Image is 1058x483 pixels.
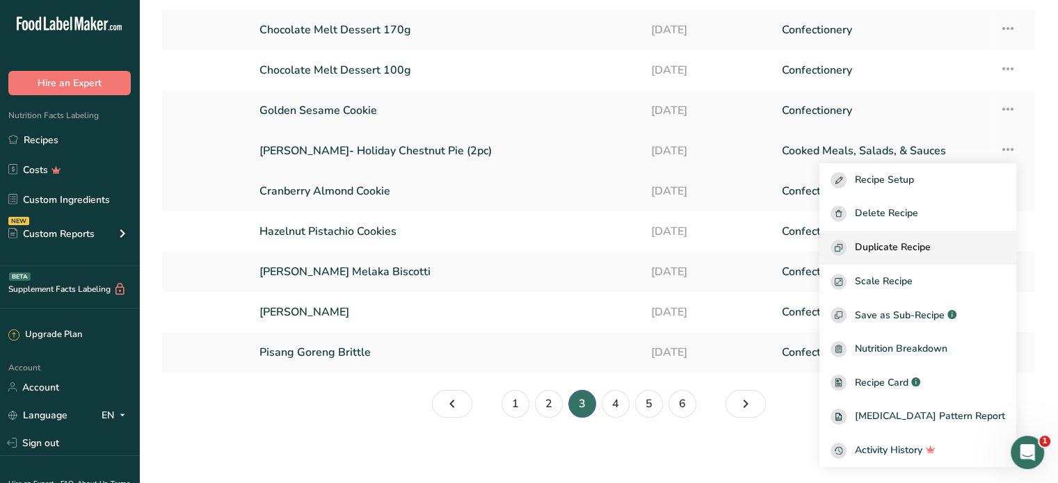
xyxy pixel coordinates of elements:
a: Recipe Card [819,366,1016,400]
a: Chocolate Melt Dessert 100g [259,56,634,85]
a: [DATE] [651,136,765,165]
a: Page 2. [432,390,472,418]
a: Confectionery [782,338,983,367]
a: Page 6. [668,390,696,418]
a: Page 4. [726,390,766,418]
a: Cooked Meals, Salads, & Sauces [782,136,983,165]
div: Upgrade Plan [8,328,82,342]
a: [DATE] [651,217,765,246]
a: [PERSON_NAME] [259,297,634,327]
span: Save as Sub-Recipe [855,308,945,322]
span: Delete Recipe [855,206,918,222]
span: Scale Recipe [855,274,913,290]
a: Page 2. [535,390,563,418]
a: [DATE] [651,177,765,206]
div: EN [102,407,131,423]
span: Activity History [855,443,922,459]
iframe: Intercom live chat [1011,436,1044,469]
a: Confectionery [782,257,983,286]
a: [MEDICAL_DATA] Pattern Report [819,400,1016,434]
a: Chocolate Melt Dessert 170g [259,15,634,44]
a: Page 5. [635,390,663,418]
button: Scale Recipe [819,265,1016,299]
a: Confectionery [782,177,983,206]
a: Confectionery [782,15,983,44]
a: Nutrition Breakdown [819,332,1016,366]
div: NEW [8,217,29,225]
span: Duplicate Recipe [855,240,931,256]
a: [DATE] [651,15,765,44]
button: Hire an Expert [8,71,131,95]
a: Confectionery [782,96,983,125]
span: [MEDICAL_DATA] Pattern Report [855,409,1005,425]
button: Activity History [819,434,1016,468]
a: [PERSON_NAME]- Holiday Chestnut Pie (2pc) [259,136,634,165]
a: Language [8,403,67,427]
a: [DATE] [651,297,765,327]
button: Duplicate Recipe [819,231,1016,265]
a: Cranberry Almond Cookie [259,177,634,206]
div: Custom Reports [8,227,95,241]
a: [DATE] [651,257,765,286]
a: Pisang Goreng Brittle [259,338,634,367]
a: Confectionery [782,217,983,246]
a: Page 1. [502,390,529,418]
a: Confectionery [782,56,983,85]
a: [DATE] [651,56,765,85]
a: Hazelnut Pistachio Cookies [259,217,634,246]
a: Golden Sesame Cookie [259,96,634,125]
div: BETA [9,272,31,281]
a: Page 4. [602,390,630,418]
span: 1 [1039,436,1050,447]
button: Recipe Setup [819,163,1016,197]
button: Save as Sub-Recipe [819,298,1016,332]
a: [DATE] [651,338,765,367]
span: Nutrition Breakdown [855,341,947,357]
span: Recipe Card [855,375,908,390]
span: Recipe Setup [855,172,914,188]
a: [DATE] [651,96,765,125]
a: [PERSON_NAME] Melaka Biscotti [259,257,634,286]
button: Delete Recipe [819,197,1016,231]
a: Confectionery [782,297,983,327]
